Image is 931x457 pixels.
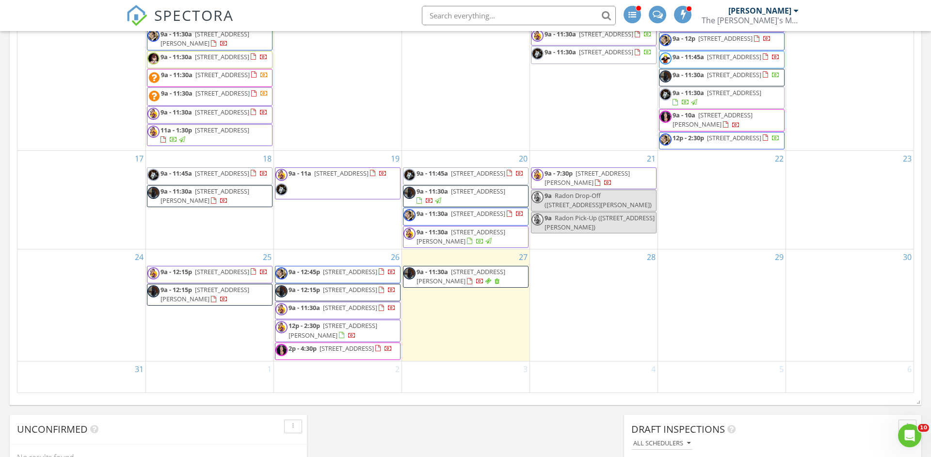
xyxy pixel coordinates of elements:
span: 9a - 11:45a [161,169,192,178]
a: 9a - 11:30a [STREET_ADDRESS][PERSON_NAME] [161,30,249,48]
span: [STREET_ADDRESS] [195,108,249,116]
img: img_20180909_153918535.jpg [147,187,160,199]
span: [STREET_ADDRESS][PERSON_NAME] [417,267,505,285]
span: [STREET_ADDRESS] [707,52,761,61]
td: Go to August 23, 2025 [786,150,914,249]
img: naruto.jpg [659,52,672,65]
span: 9a - 12:15p [161,267,192,276]
img: img_20180909_153918535.jpg [275,285,288,297]
a: 9a - 12:15p [STREET_ADDRESS][PERSON_NAME] [147,284,273,306]
img: 4535decf64cb40d086980db0867d01e5.jpg [659,88,672,100]
a: Go to September 3, 2025 [521,361,530,377]
a: 9a - 11a [STREET_ADDRESS] [275,167,401,199]
a: 9a - 11:30a [STREET_ADDRESS] [417,187,505,205]
span: 9a - 11:30a [673,88,704,97]
a: 9a - 12p [STREET_ADDRESS] [659,33,785,50]
a: 9a - 11:30a [STREET_ADDRESS] [161,70,268,79]
td: Go to August 17, 2025 [17,150,145,249]
img: e11adac1955f4dff89cd99ea6bb6d726.jpeg [531,191,544,203]
td: Go to September 6, 2025 [786,361,914,393]
span: Unconfirmed [17,423,88,436]
a: 9a - 12:15p [STREET_ADDRESS] [147,266,273,283]
td: Go to August 25, 2025 [145,249,273,361]
span: 9a - 11:30a [161,108,192,116]
a: 9a - 11:30a [STREET_ADDRESS] [659,87,785,109]
img: itachi.jpg [275,344,288,356]
span: [STREET_ADDRESS][PERSON_NAME] [161,30,249,48]
a: 12p - 2:30p [STREET_ADDRESS] [673,133,780,142]
a: Go to August 22, 2025 [773,151,786,166]
span: [STREET_ADDRESS][PERSON_NAME] [417,228,505,245]
a: 11a - 1:30p [STREET_ADDRESS] [147,124,273,146]
span: [STREET_ADDRESS][PERSON_NAME] [289,321,377,339]
a: Go to September 6, 2025 [905,361,914,377]
span: [STREET_ADDRESS] [320,344,374,353]
img: The Best Home Inspection Software - Spectora [126,5,147,26]
span: 10 [918,424,929,432]
a: 9a - 11:30a [STREET_ADDRESS] [275,302,401,319]
a: 11a - 1:30p [STREET_ADDRESS] [161,126,249,144]
div: The Dante's MeowInspectors Company [702,16,799,25]
input: Search everything... [422,6,616,25]
span: 9a - 11:45a [673,52,704,61]
td: Go to August 20, 2025 [401,150,530,249]
td: Go to August 27, 2025 [401,249,530,361]
a: 9a - 11:30a [STREET_ADDRESS][PERSON_NAME] [403,226,529,248]
a: 9a - 11:45a [STREET_ADDRESS] [659,51,785,68]
span: [STREET_ADDRESS] [195,52,249,61]
span: [STREET_ADDRESS] [707,88,761,97]
a: 9a - 11:30a [STREET_ADDRESS][PERSON_NAME] [161,187,249,205]
span: 9a - 11:30a [417,228,448,236]
a: Go to September 4, 2025 [649,361,658,377]
span: Draft Inspections [631,423,725,436]
span: [STREET_ADDRESS] [195,89,250,98]
span: 9a - 10a [673,111,695,119]
span: Radon Pick-Up ([STREET_ADDRESS][PERSON_NAME]) [545,213,655,231]
span: 9a - 11:30a [673,70,704,79]
td: Go to September 1, 2025 [145,361,273,393]
span: 9a - 11:30a [289,303,320,312]
td: Go to September 4, 2025 [530,361,658,393]
span: 9a [545,213,552,222]
td: Go to September 5, 2025 [658,361,786,393]
img: img_20180909_153918535.jpg [147,285,160,297]
a: 9a - 11:45a [STREET_ADDRESS] [161,169,268,178]
a: 9a - 11:30a [STREET_ADDRESS] [147,51,273,68]
span: 9a - 11:30a [417,187,448,196]
span: 9a - 11a [289,169,311,178]
a: 9a - 11:45a [STREET_ADDRESS] [673,52,780,61]
a: 9a - 7:30p [STREET_ADDRESS][PERSON_NAME] [545,169,630,187]
img: alfie_400x400.jpg [659,34,672,46]
a: 9a - 11:30a [STREET_ADDRESS] [417,209,524,218]
span: [STREET_ADDRESS] [579,30,633,38]
span: SPECTORA [154,5,234,25]
span: [STREET_ADDRESS][PERSON_NAME] [545,169,630,187]
img: img_20180909_153918535.jpg [403,187,416,199]
div: [PERSON_NAME] [728,6,791,16]
a: 9a - 12:15p [STREET_ADDRESS] [275,284,401,301]
a: Go to August 31, 2025 [133,361,145,377]
a: 9a - 11:30a [STREET_ADDRESS] [403,185,529,207]
td: Go to August 28, 2025 [530,249,658,361]
span: [STREET_ADDRESS] [195,70,250,79]
td: Go to August 31, 2025 [17,361,145,393]
span: 9a [545,191,552,200]
a: Go to September 1, 2025 [265,361,273,377]
span: 9a - 11:30a [161,187,192,196]
a: 9a - 12p [STREET_ADDRESS] [673,34,771,43]
a: 9a - 11:45a [STREET_ADDRESS] [147,167,273,185]
td: Go to August 26, 2025 [273,249,401,361]
span: [STREET_ADDRESS] [323,267,377,276]
a: 2p - 4:30p [STREET_ADDRESS] [275,343,401,360]
img: alfie_400x400.jpg [403,209,416,221]
img: momoayase.jpeg [147,52,160,65]
a: Go to September 5, 2025 [777,361,786,377]
td: Go to August 18, 2025 [145,150,273,249]
a: Go to August 26, 2025 [389,249,401,265]
span: 12p - 2:30p [673,133,704,142]
a: 9a - 11:30a [STREET_ADDRESS] [659,69,785,86]
a: 9a - 12:45p [STREET_ADDRESS] [289,267,396,276]
a: Go to August 18, 2025 [261,151,273,166]
iframe: Intercom live chat [898,424,921,447]
img: e11adac1955f4dff89cd99ea6bb6d726.jpeg [275,169,288,181]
